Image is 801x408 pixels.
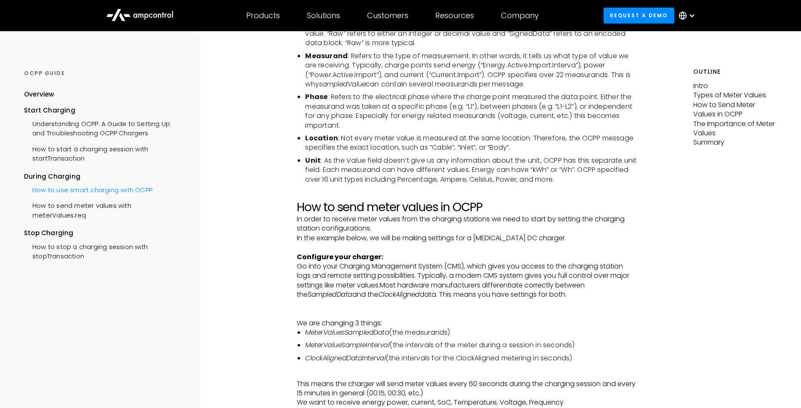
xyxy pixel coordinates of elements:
a: Request a demo [604,8,674,23]
div: Start Charging [24,106,184,115]
div: Company [501,11,539,20]
div: Resources [435,11,474,20]
a: Understanding OCPP: A Guide to Setting Up and Troubleshooting OCPP Chargers [24,115,184,140]
p: Intro [693,81,777,91]
li: : As the Value field doesn’t give us any information about the unit, OCPP has this separate unit ... [305,156,636,184]
em: ClockAligned [378,290,420,299]
h5: Outline [693,67,777,76]
div: Products [246,11,280,20]
p: The Importance of Meter Values [693,119,777,138]
p: How to Send Meter Values in OCPP [693,100,777,119]
p: Summary [693,138,777,147]
div: Customers [367,11,408,20]
p: ‍ [297,370,636,379]
strong: Configure your charger: [297,252,383,262]
strong: Location [305,133,338,143]
p: In the example below, we will be making settings for a [MEDICAL_DATA] DC charger. [297,234,636,243]
li: : Refers to the electrical phase where the charge point measured the data point. Either the measu... [305,92,636,130]
p: We are changing 3 things: [297,319,636,328]
a: How to use smart charging with OCPP [24,181,152,197]
a: How to start a charging session with startTransaction [24,140,184,166]
strong: Phase [305,92,327,102]
h2: How to send meter values in OCPP [297,200,636,215]
div: OCPP GUIDE [24,70,184,77]
p: Go into your Charging Management System (CMS), which gives you access to the charging station log... [297,262,636,318]
li: : Not every meter value is measured at the same location. Therefore, the OCPP message specifies t... [305,134,636,153]
a: How to stop a charging session with stopTransaction [24,238,184,263]
p: This means the charger will send meter values every 60 seconds during the charging session and ev... [297,379,636,408]
em: SampledData [308,290,352,299]
strong: Measurand [305,51,348,61]
div: Solutions [307,11,340,20]
p: Types of Meter Values [693,91,777,100]
strong: Unit [305,156,321,165]
li: (the intervals for the ClockAligned metering in seconds) [305,354,636,363]
li: : As OCPP sends the value as String, this format field specifies the format of that particular va... [305,20,636,48]
div: During Charging [24,172,184,181]
li: : Refers to the type of measurement. In other words, it tells us what type of value we are receiv... [305,51,636,89]
em: MeterValuesSampledData [305,327,389,337]
em: ClockAlignedDataInterval [305,353,386,363]
div: Stop Charging [24,228,184,238]
em: sampledValue [319,79,366,89]
em: MeterValueSampleInterval [305,340,389,350]
li: (the measurands) [305,328,636,337]
li: (the intervals of the meter during a session in seconds) [305,341,636,350]
p: ‍ [297,191,636,200]
a: How to send meter values with meterValues.req [24,197,184,222]
div: Overview [24,90,54,99]
p: ‍ [297,243,636,252]
a: Overview [24,90,54,105]
p: In order to receive meter values from the charging stations we need to start by setting the charg... [297,215,636,234]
